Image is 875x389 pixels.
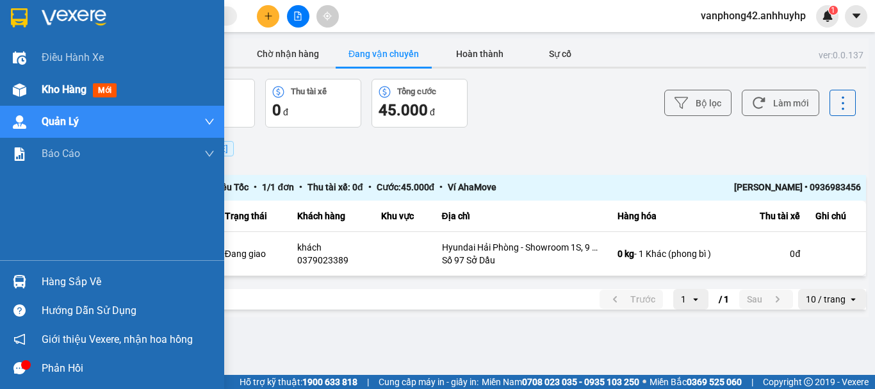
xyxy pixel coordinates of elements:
[442,254,602,267] div: Số 97 Sở Dầu
[699,180,861,196] div: [PERSON_NAME] • 0936983456
[610,201,738,232] th: Hàng hóa
[249,182,262,192] span: •
[272,101,281,119] span: 0
[42,49,104,65] span: Điều hành xe
[691,8,816,24] span: vanphong42.anhhuyhp
[847,293,848,306] input: Selected 10 / trang.
[373,201,434,232] th: Khu vực
[42,331,193,347] span: Giới thiệu Vexere, nhận hoa hồng
[739,290,793,309] button: next page. current page 1 / 1
[257,5,279,28] button: plus
[617,249,634,259] span: 0 kg
[291,87,327,96] div: Thu tài xế
[13,83,26,97] img: warehouse-icon
[691,294,701,304] svg: open
[642,379,646,385] span: ⚪️
[13,333,26,345] span: notification
[751,375,753,389] span: |
[293,12,302,21] span: file-add
[42,359,215,378] div: Phản hồi
[363,182,377,192] span: •
[13,51,26,65] img: warehouse-icon
[664,90,732,116] button: Bộ lọc
[265,79,361,128] button: Thu tài xế0 đ
[272,100,354,120] div: đ
[848,294,858,304] svg: open
[482,375,639,389] span: Miền Nam
[42,83,86,95] span: Kho hàng
[367,375,369,389] span: |
[13,275,26,288] img: warehouse-icon
[851,10,862,22] span: caret-down
[42,272,215,292] div: Hàng sắp về
[42,301,215,320] div: Hướng dẫn sử dụng
[323,12,332,21] span: aim
[379,375,478,389] span: Cung cấp máy in - giấy in:
[522,377,639,387] strong: 0708 023 035 - 0935 103 250
[290,201,373,232] th: Khách hàng
[240,375,357,389] span: Hỗ trợ kỹ thuật:
[11,8,28,28] img: logo-vxr
[204,149,215,159] span: down
[746,247,801,260] div: 0 đ
[302,377,357,387] strong: 1900 633 818
[434,182,448,192] span: •
[287,5,309,28] button: file-add
[617,247,730,260] div: - 1 Khác (phong bì )
[93,83,117,97] span: mới
[650,375,742,389] span: Miền Bắc
[13,362,26,374] span: message
[804,377,813,386] span: copyright
[372,79,468,128] button: Tổng cước45.000 đ
[379,100,461,120] div: đ
[528,41,592,67] button: Sự cố
[225,247,282,260] div: Đang giao
[13,147,26,161] img: solution-icon
[336,41,432,67] button: Đang vận chuyển
[240,41,336,67] button: Chờ nhận hàng
[316,5,339,28] button: aim
[379,101,428,119] span: 45.000
[681,293,686,306] div: 1
[294,182,307,192] span: •
[687,377,742,387] strong: 0369 525 060
[42,113,79,129] span: Quản Lý
[432,41,528,67] button: Hoàn thành
[845,5,867,28] button: caret-down
[214,180,699,196] div: Siêu Tốc 1 / 1 đơn Thu tài xế: 0 đ Cước: 45.000 đ Ví AhaMove
[442,241,602,254] div: Hyundai Hải Phòng - Showroom 1S, 9 10b, Đ. [PERSON_NAME], [GEOGRAPHIC_DATA], [GEOGRAPHIC_DATA], [...
[264,12,273,21] span: plus
[13,115,26,129] img: warehouse-icon
[822,10,833,22] img: icon-new-feature
[829,6,838,15] sup: 1
[397,87,436,96] div: Tổng cước
[42,145,80,161] span: Báo cáo
[600,290,663,309] button: previous page. current page 1 / 1
[217,201,290,232] th: Trạng thái
[742,90,819,116] button: Làm mới
[434,201,610,232] th: Địa chỉ
[13,304,26,317] span: question-circle
[297,254,366,267] div: 0379023389
[297,241,366,254] div: khách
[719,292,729,307] span: / 1
[746,208,801,224] div: Thu tài xế
[808,201,866,232] th: Ghi chú
[204,117,215,127] span: down
[806,293,846,306] div: 10 / trang
[831,6,835,15] span: 1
